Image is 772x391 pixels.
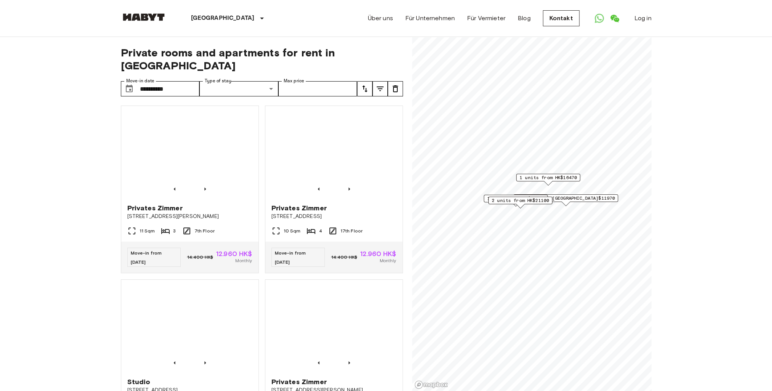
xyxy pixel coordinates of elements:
[592,11,607,26] a: Open WhatsApp
[368,14,393,23] a: Über uns
[191,14,255,23] p: [GEOGRAPHIC_DATA]
[121,280,258,371] img: Marketing picture of unit HK-01-001-019-01
[543,10,579,26] a: Kontakt
[518,14,531,23] a: Blog
[216,250,252,257] span: 12.960 HK$
[360,250,396,257] span: 12.960 HK$
[127,377,151,386] span: Studio
[205,78,231,84] label: Type of stay
[634,14,652,23] a: Log in
[284,78,304,84] label: Max price
[235,257,252,264] span: Monthly
[194,228,215,234] span: 7th Floor
[271,204,327,213] span: Privates Zimmer
[140,228,155,234] span: 11 Sqm
[173,228,176,234] span: 3
[315,359,323,367] button: Previous image
[517,195,615,202] span: 2 units from [GEOGRAPHIC_DATA]$11970
[331,254,357,261] span: 14.400 HK$
[127,213,252,220] span: [STREET_ADDRESS][PERSON_NAME]
[491,197,549,204] span: 2 units from HK$21100
[519,174,576,181] span: 1 units from HK$16470
[405,14,455,23] a: Für Unternehmen
[487,195,544,202] span: 1 units from HK$12960
[265,280,403,371] img: Marketing picture of unit HK-01-046-007-03
[345,359,353,367] button: Previous image
[357,81,372,96] button: tune
[201,359,209,367] button: Previous image
[126,78,154,84] label: Move-in date
[265,106,403,273] a: Marketing picture of unit HK-01-027-001-01Previous imagePrevious imagePrivates Zimmer[STREET_ADDR...
[271,377,327,386] span: Privates Zimmer
[467,14,506,23] a: Für Vermieter
[372,81,388,96] button: tune
[607,11,622,26] a: Open WeChat
[171,185,178,193] button: Previous image
[319,228,322,234] span: 4
[131,250,162,265] span: Move-in from [DATE]
[488,197,552,208] div: Map marker
[121,46,403,72] span: Private rooms and apartments for rent in [GEOGRAPHIC_DATA]
[201,185,209,193] button: Previous image
[284,228,301,234] span: 10 Sqm
[265,106,403,197] img: Marketing picture of unit HK-01-027-001-01
[414,380,448,389] a: Mapbox logo
[388,81,403,96] button: tune
[345,185,353,193] button: Previous image
[513,194,618,206] div: Map marker
[122,81,137,96] button: Choose date, selected date is 17 Oct 2025
[127,204,183,213] span: Privates Zimmer
[483,195,547,207] div: Map marker
[171,359,178,367] button: Previous image
[340,228,363,234] span: 17th Floor
[121,106,258,197] img: Marketing picture of unit HK-01-046-007-01
[516,174,580,186] div: Map marker
[315,185,323,193] button: Previous image
[275,250,306,265] span: Move-in from [DATE]
[379,257,396,264] span: Monthly
[187,254,213,261] span: 14.400 HK$
[271,213,396,220] span: [STREET_ADDRESS]
[121,106,259,273] a: Marketing picture of unit HK-01-046-007-01Previous imagePrevious imagePrivates Zimmer[STREET_ADDR...
[121,13,167,21] img: Habyt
